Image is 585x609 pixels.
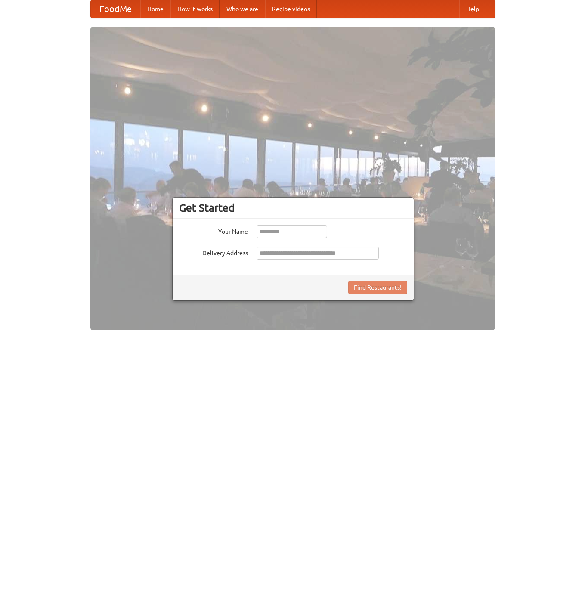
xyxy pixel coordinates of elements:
[348,281,407,294] button: Find Restaurants!
[220,0,265,18] a: Who we are
[91,0,140,18] a: FoodMe
[179,247,248,257] label: Delivery Address
[170,0,220,18] a: How it works
[265,0,317,18] a: Recipe videos
[179,225,248,236] label: Your Name
[140,0,170,18] a: Home
[459,0,486,18] a: Help
[179,201,407,214] h3: Get Started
